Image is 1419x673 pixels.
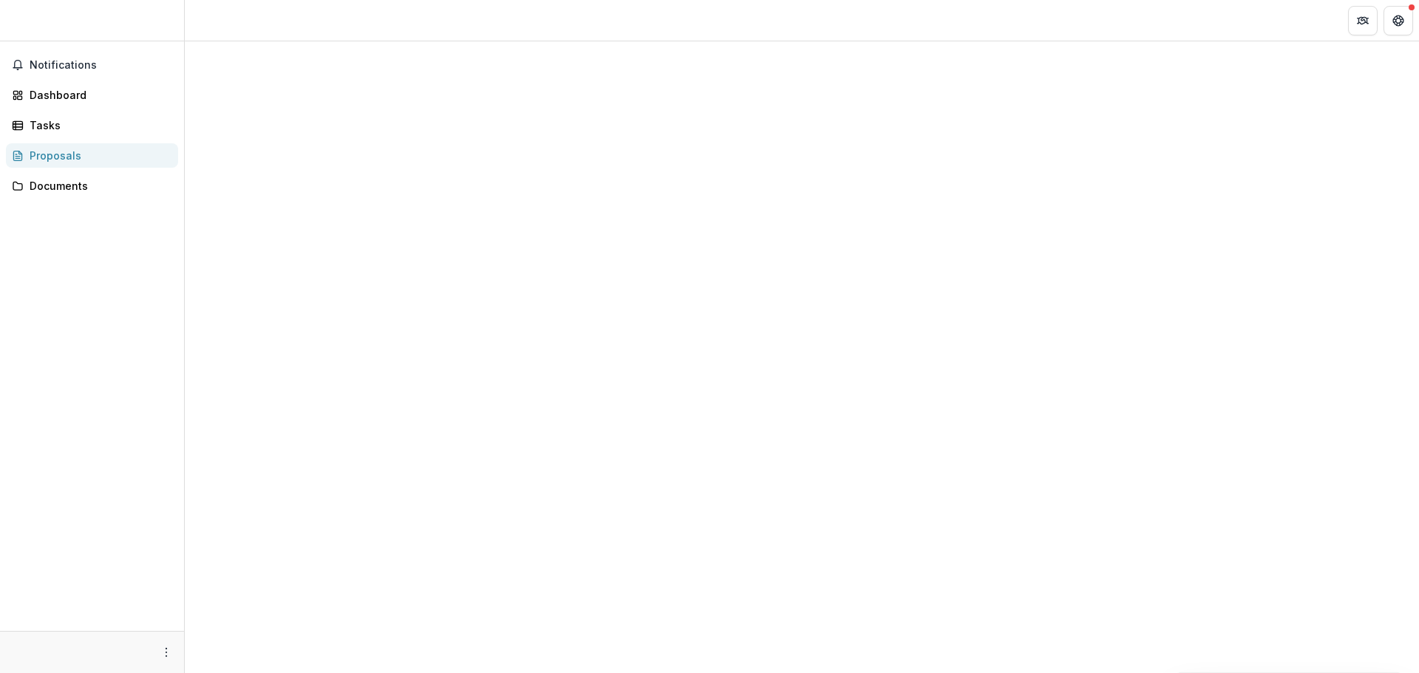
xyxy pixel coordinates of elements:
[1384,6,1413,35] button: Get Help
[6,143,178,168] a: Proposals
[30,87,166,103] div: Dashboard
[30,59,172,72] span: Notifications
[157,643,175,661] button: More
[30,117,166,133] div: Tasks
[1348,6,1378,35] button: Partners
[30,148,166,163] div: Proposals
[6,83,178,107] a: Dashboard
[6,174,178,198] a: Documents
[30,178,166,194] div: Documents
[6,53,178,77] button: Notifications
[6,113,178,137] a: Tasks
